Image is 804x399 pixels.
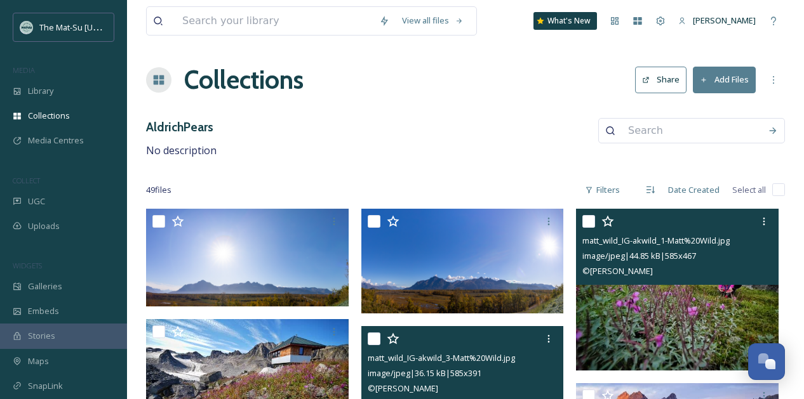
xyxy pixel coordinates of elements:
[361,209,564,313] img: 20250917-172-Pano-Justin%20Saunders.png
[28,220,60,232] span: Uploads
[146,118,217,136] h3: AldrichPears
[672,8,762,33] a: [PERSON_NAME]
[732,184,766,196] span: Select all
[579,178,626,202] div: Filters
[28,134,84,147] span: Media Centres
[576,209,779,370] img: matt_wild_IG-akwild_1-Matt%20Wild.jpg
[582,250,696,261] span: image/jpeg | 44.85 kB | 585 x 467
[13,261,42,270] span: WIDGETS
[39,21,128,33] span: The Mat-Su [US_STATE]
[635,67,687,93] button: Share
[748,343,785,380] button: Open Chat
[368,367,481,379] span: image/jpeg | 36.15 kB | 585 x 391
[184,61,304,99] a: Collections
[146,209,349,306] img: 20250917-021-Pano-2-2-Justin%20Saunders.png
[28,110,70,122] span: Collections
[368,383,438,394] span: © [PERSON_NAME]
[533,12,597,30] a: What's New
[28,195,45,207] span: UGC
[146,184,171,196] span: 49 file s
[662,178,726,202] div: Date Created
[28,355,49,367] span: Maps
[176,7,373,35] input: Search your library
[396,8,470,33] a: View all files
[582,265,653,277] span: © [PERSON_NAME]
[28,330,55,342] span: Stories
[13,65,35,75] span: MEDIA
[13,176,40,185] span: COLLECT
[693,67,756,93] button: Add Files
[622,117,761,145] input: Search
[28,380,63,392] span: SnapLink
[693,15,756,26] span: [PERSON_NAME]
[28,85,53,97] span: Library
[28,305,59,317] span: Embeds
[20,21,33,34] img: Social_thumbnail.png
[368,352,515,363] span: matt_wild_IG-akwild_3-Matt%20Wild.jpg
[28,280,62,292] span: Galleries
[146,143,217,157] span: No description
[582,235,730,246] span: matt_wild_IG-akwild_1-Matt%20Wild.jpg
